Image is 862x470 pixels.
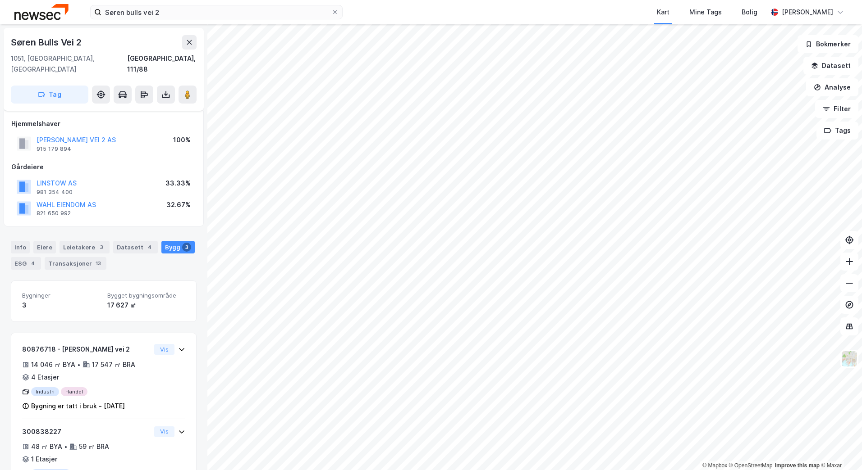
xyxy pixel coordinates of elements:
div: 981 354 400 [37,189,73,196]
a: Mapbox [702,462,727,469]
input: Søk på adresse, matrikkel, gårdeiere, leietakere eller personer [101,5,331,19]
div: 4 Etasjer [31,372,59,383]
div: 3 [22,300,100,311]
span: Bygget bygningsområde [107,292,185,299]
div: 14 046 ㎡ BYA [31,359,75,370]
div: Gårdeiere [11,162,196,172]
div: 4 [145,243,154,252]
div: 100% [173,135,191,145]
div: 32.67% [166,199,191,210]
div: Søren Bulls Vei 2 [11,35,83,50]
div: [GEOGRAPHIC_DATA], 111/88 [127,53,197,75]
div: 13 [94,259,103,268]
div: Eiere [33,241,56,253]
button: Analyse [806,78,858,96]
a: OpenStreetMap [729,462,773,469]
div: Kontrollprogram for chat [817,427,862,470]
div: Bygg [161,241,195,253]
div: Mine Tags [689,7,722,18]
button: Datasett [803,57,858,75]
div: 3 [97,243,106,252]
div: • [77,361,81,368]
img: Z [841,350,858,367]
div: 33.33% [165,178,191,189]
button: Vis [154,344,174,355]
div: Bolig [742,7,757,18]
img: newsec-logo.f6e21ccffca1b3a03d2d.png [14,4,69,20]
div: Bygning er tatt i bruk - [DATE] [31,401,125,411]
div: 4 [28,259,37,268]
span: Bygninger [22,292,100,299]
div: 3 [182,243,191,252]
div: Leietakere [60,241,110,253]
div: 48 ㎡ BYA [31,441,62,452]
iframe: Chat Widget [817,427,862,470]
button: Bokmerker [798,35,858,53]
button: Tags [816,122,858,140]
div: ESG [11,257,41,270]
div: 300838227 [22,426,151,437]
div: [PERSON_NAME] [782,7,833,18]
button: Tag [11,86,88,104]
div: 17 547 ㎡ BRA [92,359,135,370]
a: Improve this map [775,462,820,469]
div: 1 Etasjer [31,454,57,465]
div: Kart [657,7,669,18]
div: Info [11,241,30,253]
button: Filter [815,100,858,118]
div: Transaksjoner [45,257,106,270]
div: 80876718 - [PERSON_NAME] vei 2 [22,344,151,355]
div: Hjemmelshaver [11,118,196,129]
div: Datasett [113,241,158,253]
div: 1051, [GEOGRAPHIC_DATA], [GEOGRAPHIC_DATA] [11,53,127,75]
div: 17 627 ㎡ [107,300,185,311]
div: 915 179 894 [37,145,71,153]
button: Vis [154,426,174,437]
div: • [64,443,68,450]
div: 821 650 992 [37,210,71,217]
div: 59 ㎡ BRA [79,441,109,452]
